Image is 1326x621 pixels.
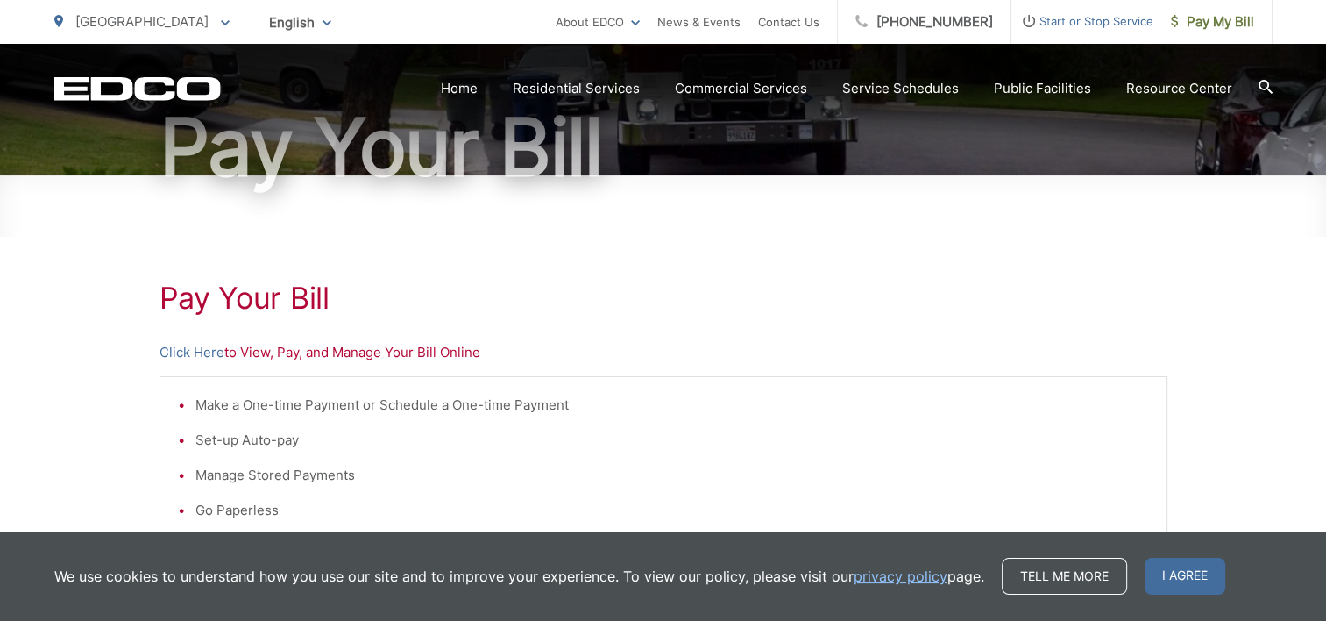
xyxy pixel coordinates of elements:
[160,342,224,363] a: Click Here
[195,395,1149,416] li: Make a One-time Payment or Schedule a One-time Payment
[758,11,819,32] a: Contact Us
[842,78,959,99] a: Service Schedules
[675,78,807,99] a: Commercial Services
[1145,558,1225,595] span: I agree
[54,566,984,587] p: We use cookies to understand how you use our site and to improve your experience. To view our pol...
[54,76,221,101] a: EDCD logo. Return to the homepage.
[657,11,741,32] a: News & Events
[195,430,1149,451] li: Set-up Auto-pay
[160,342,1167,363] p: to View, Pay, and Manage Your Bill Online
[54,103,1273,191] h1: Pay Your Bill
[160,281,1167,316] h1: Pay Your Bill
[994,78,1091,99] a: Public Facilities
[256,7,344,38] span: English
[556,11,640,32] a: About EDCO
[195,465,1149,486] li: Manage Stored Payments
[441,78,478,99] a: Home
[1002,558,1127,595] a: Tell me more
[513,78,640,99] a: Residential Services
[854,566,947,587] a: privacy policy
[1171,11,1254,32] span: Pay My Bill
[195,500,1149,521] li: Go Paperless
[1126,78,1232,99] a: Resource Center
[75,13,209,30] span: [GEOGRAPHIC_DATA]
